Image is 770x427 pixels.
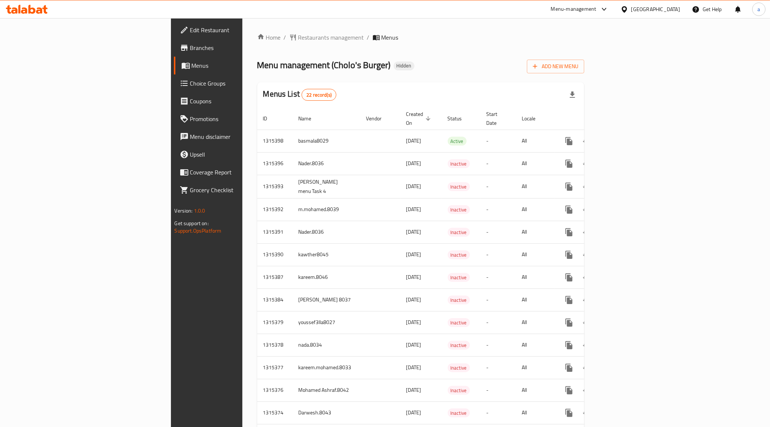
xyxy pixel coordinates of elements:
a: Support.OpsPlatform [175,226,222,236]
div: Inactive [448,408,470,417]
span: Inactive [448,318,470,327]
td: kawther8045 [293,243,360,266]
span: Menu management ( Cholo's Burger ) [257,57,391,73]
td: - [481,152,516,175]
th: Actions [554,107,637,130]
span: Choice Groups [190,79,294,88]
a: Grocery Checklist [174,181,300,199]
a: Coupons [174,92,300,110]
span: Inactive [448,341,470,350]
td: - [481,266,516,288]
td: Mohamed Ashraf.8042 [293,379,360,401]
span: Start Date [487,110,507,127]
div: Inactive [448,250,470,259]
div: Hidden [394,61,414,70]
td: All [516,334,554,356]
span: Add New Menu [533,62,578,71]
td: - [481,334,516,356]
span: Inactive [448,228,470,237]
button: more [560,359,578,377]
div: Inactive [448,273,470,282]
td: - [481,198,516,221]
div: Inactive [448,182,470,191]
a: Upsell [174,146,300,163]
td: - [481,130,516,152]
span: Version: [175,206,193,216]
button: more [560,381,578,399]
button: Change Status [578,132,596,150]
td: All [516,311,554,334]
span: Active [448,137,467,146]
td: All [516,130,554,152]
button: Change Status [578,223,596,241]
td: - [481,243,516,266]
button: more [560,268,578,286]
button: Change Status [578,336,596,354]
td: m.mohamed.8039 [293,198,360,221]
button: more [560,404,578,422]
a: Promotions [174,110,300,128]
span: Restaurants management [298,33,364,42]
div: Inactive [448,159,470,168]
td: - [481,288,516,311]
td: All [516,243,554,266]
div: Inactive [448,296,470,304]
td: - [481,311,516,334]
td: nada.8034 [293,334,360,356]
span: Menus [192,61,294,70]
span: a [757,5,760,13]
td: - [481,379,516,401]
a: Edit Restaurant [174,21,300,39]
div: Inactive [448,341,470,350]
button: more [560,201,578,218]
li: / [367,33,370,42]
span: Promotions [190,114,294,123]
td: - [481,401,516,424]
td: Darwesh.8043 [293,401,360,424]
button: more [560,223,578,241]
span: Inactive [448,386,470,395]
a: Coverage Report [174,163,300,181]
td: kareem.8046 [293,266,360,288]
td: Nader.8036 [293,221,360,243]
td: [PERSON_NAME] menu Task 4 [293,175,360,198]
td: - [481,221,516,243]
span: Locale [522,114,545,123]
span: [DATE] [406,363,421,372]
button: Change Status [578,268,596,286]
div: [GEOGRAPHIC_DATA] [631,5,680,13]
td: All [516,198,554,221]
button: more [560,132,578,150]
span: [DATE] [406,317,421,327]
button: Change Status [578,201,596,218]
span: Name [299,114,321,123]
span: [DATE] [406,295,421,304]
span: Inactive [448,364,470,372]
td: All [516,379,554,401]
button: more [560,291,578,309]
span: Vendor [366,114,391,123]
button: more [560,246,578,264]
button: Change Status [578,404,596,422]
span: [DATE] [406,385,421,395]
span: [DATE] [406,340,421,350]
a: Branches [174,39,300,57]
h2: Menus List [263,89,336,101]
span: [DATE] [406,181,421,191]
button: Change Status [578,314,596,331]
span: [DATE] [406,204,421,214]
span: [DATE] [406,272,421,282]
span: 1.0.0 [194,206,205,216]
button: Change Status [578,291,596,309]
span: Hidden [394,63,414,69]
span: Inactive [448,206,470,214]
span: 22 record(s) [302,91,336,99]
button: Change Status [578,246,596,264]
span: Branches [190,43,294,52]
td: All [516,288,554,311]
span: Coupons [190,97,294,106]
